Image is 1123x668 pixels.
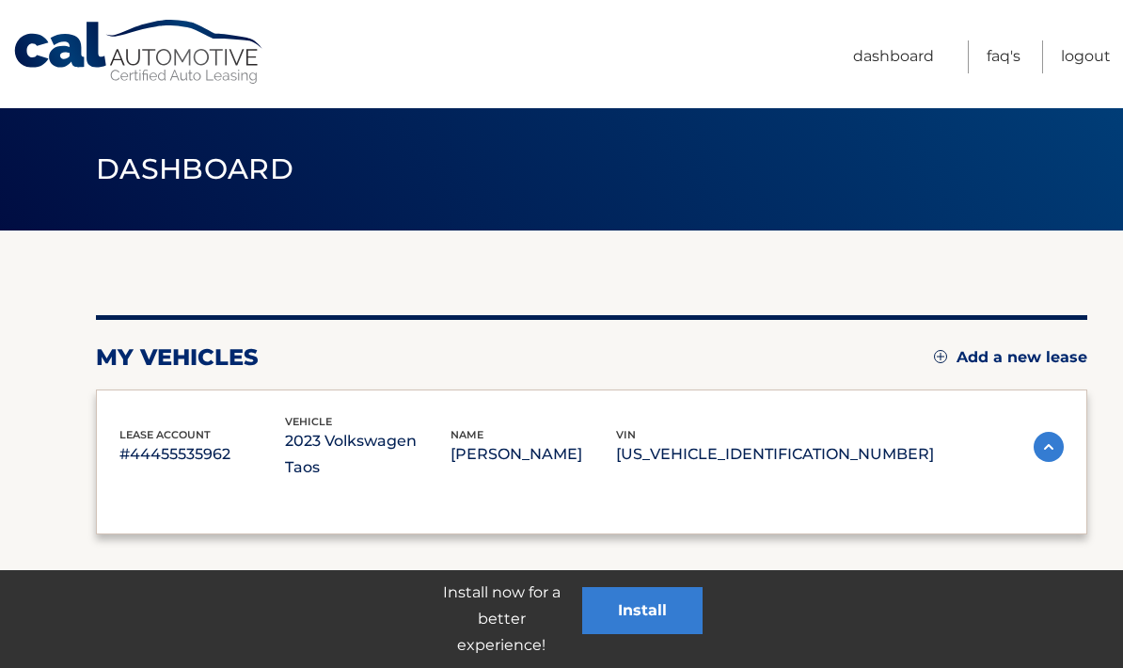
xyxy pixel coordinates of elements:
[451,441,616,468] p: [PERSON_NAME]
[1061,40,1111,73] a: Logout
[451,428,483,441] span: name
[96,343,259,372] h2: my vehicles
[934,350,947,363] img: add.svg
[12,19,266,86] a: Cal Automotive
[119,441,285,468] p: #44455535962
[616,428,636,441] span: vin
[934,348,1087,367] a: Add a new lease
[527,508,675,521] span: Total Monthly Payment
[119,508,229,521] span: Monthly Payment
[616,441,934,468] p: [US_VEHICLE_IDENTIFICATION_NUMBER]
[582,587,703,634] button: Install
[285,415,332,428] span: vehicle
[324,508,439,521] span: Monthly sales Tax
[420,580,582,659] p: Install now for a better experience!
[285,428,451,481] p: 2023 Volkswagen Taos
[987,40,1020,73] a: FAQ's
[96,151,293,186] span: Dashboard
[1034,432,1064,462] img: accordion-active.svg
[853,40,934,73] a: Dashboard
[119,428,211,441] span: lease account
